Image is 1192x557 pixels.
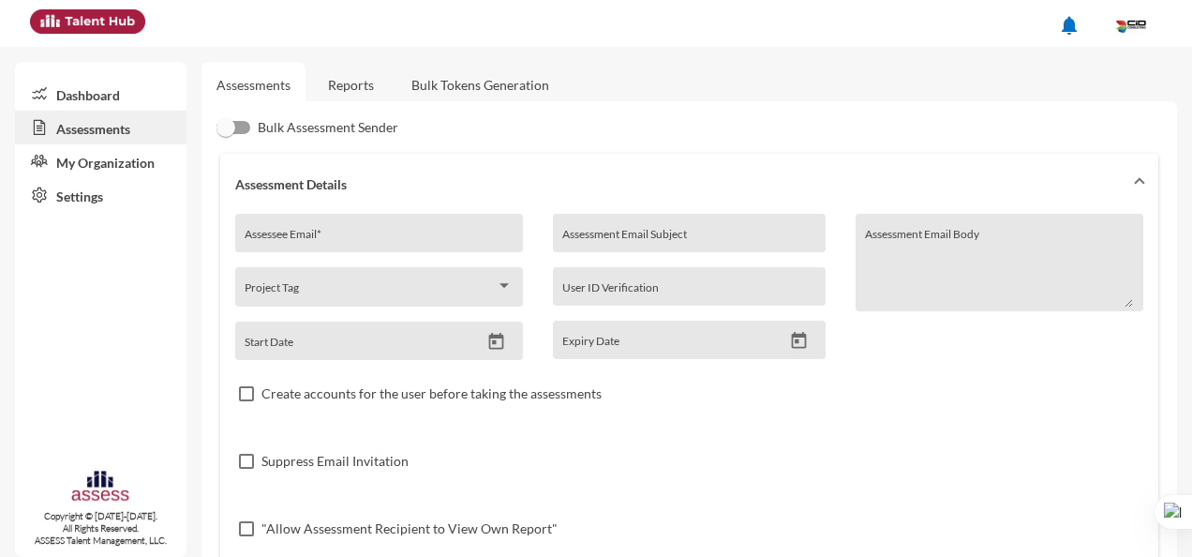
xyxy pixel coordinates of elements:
[782,331,815,351] button: Open calendar
[480,332,513,352] button: Open calendar
[1058,14,1080,37] mat-icon: notifications
[235,176,1121,192] mat-panel-title: Assessment Details
[15,111,186,144] a: Assessments
[15,77,186,111] a: Dashboard
[15,144,186,178] a: My Organization
[258,116,398,139] span: Bulk Assessment Sender
[313,62,389,108] a: Reports
[261,383,602,405] span: Create accounts for the user before taking the assessments
[261,518,558,540] span: "Allow Assessment Recipient to View Own Report"
[220,154,1158,214] mat-expansion-panel-header: Assessment Details
[396,62,564,108] a: Bulk Tokens Generation
[261,450,409,473] span: Suppress Email Invitation
[70,469,130,506] img: assesscompany-logo.png
[216,77,291,93] a: Assessments
[15,510,186,547] p: Copyright © [DATE]-[DATE]. All Rights Reserved. ASSESS Talent Management, LLC.
[15,178,186,212] a: Settings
